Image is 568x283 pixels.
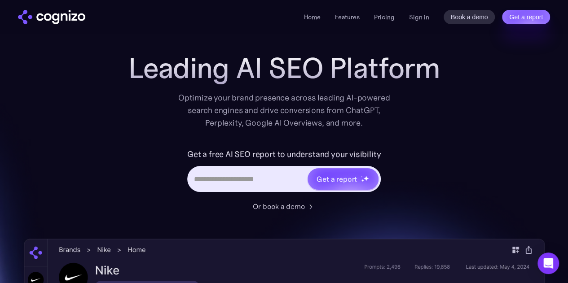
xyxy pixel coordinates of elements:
[335,13,360,21] a: Features
[307,167,379,191] a: Get a reportstarstarstar
[444,10,495,24] a: Book a demo
[18,10,85,24] img: cognizo logo
[361,176,362,177] img: star
[317,174,357,184] div: Get a report
[253,201,316,212] a: Or book a demo
[502,10,550,24] a: Get a report
[409,12,429,22] a: Sign in
[18,10,85,24] a: home
[174,91,395,129] div: Optimize your brand presence across leading AI-powered search engines and drive conversions from ...
[304,13,321,21] a: Home
[363,175,369,181] img: star
[537,253,559,274] div: Open Intercom Messenger
[187,147,381,196] form: Hero URL Input Form
[361,179,364,182] img: star
[187,147,381,161] label: Get a free AI SEO report to understand your visibility
[128,52,440,84] h1: Leading AI SEO Platform
[374,13,395,21] a: Pricing
[253,201,305,212] div: Or book a demo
